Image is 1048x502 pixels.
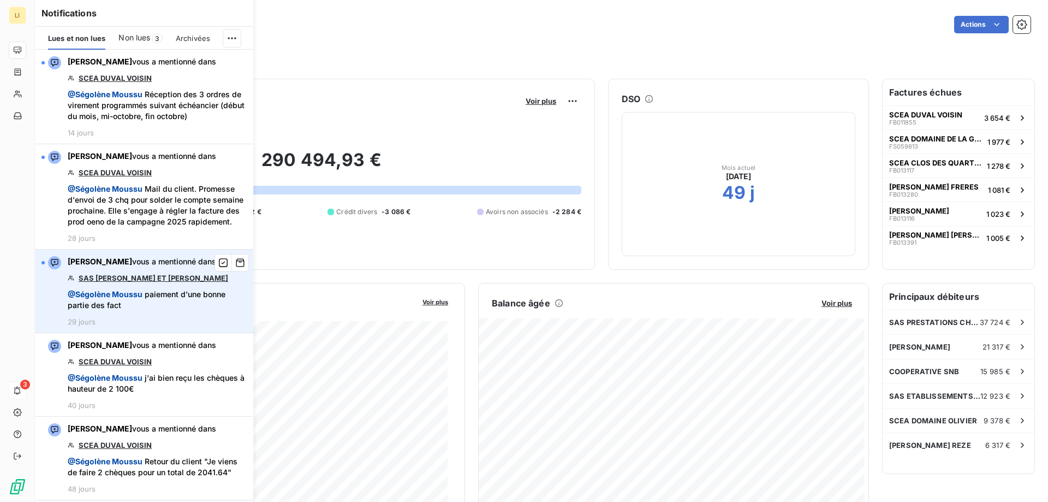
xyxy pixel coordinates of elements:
[980,392,1010,400] span: 12 923 €
[889,231,982,239] span: [PERSON_NAME] [PERSON_NAME]
[79,168,152,177] a: SCEA DUVAL VOISIN
[68,456,247,478] span: Retour du client "Je viens de faire 2 chèques pour un total de 2041.64"
[722,182,746,204] h2: 49
[62,149,581,182] h2: 290 494,93 €
[68,289,247,311] span: paiement d'une bonne partie des fact
[883,105,1034,129] button: SCEA DUVAL VOISINFB0118553 654 €
[821,299,852,308] span: Voir plus
[486,207,548,217] span: Avoirs non associés
[79,441,152,450] a: SCEA DUVAL VOISIN
[35,333,253,417] button: [PERSON_NAME]vous a mentionné dansSCEA DUVAL VOISIN @Ségolène Moussu j'ai bien reçu les chèques à...
[48,34,105,43] span: Lues et non lues
[987,138,1010,146] span: 1 977 €
[622,92,640,105] h6: DSO
[68,128,94,137] span: 14 jours
[68,234,96,243] span: 28 jours
[889,367,959,376] span: COOPERATIVE SNB
[68,256,216,267] span: vous a mentionné dans
[889,119,916,126] span: FB011855
[883,202,1034,226] button: [PERSON_NAME]FB0131161 023 €
[35,50,253,144] button: [PERSON_NAME]vous a mentionné dansSCEA DUVAL VOISIN @Ségolène Moussu Réception des 3 ordres de vi...
[68,373,142,382] span: @ Ségolène Moussu
[382,207,410,217] span: -3 086 €
[68,485,96,493] span: 48 jours
[422,298,448,306] span: Voir plus
[68,423,216,434] span: vous a mentionné dans
[883,129,1034,153] button: SCEA DOMAINE DE LA GRENAUDIEREFS0598131 977 €
[68,340,132,350] span: [PERSON_NAME]
[152,33,163,43] span: 3
[883,153,1034,178] button: SCEA CLOS DES QUARTERONSFB0131171 278 €
[984,416,1010,425] span: 9 378 €
[889,134,983,143] span: SCEA DOMAINE DE LA GRENAUDIERE
[818,298,855,308] button: Voir plus
[889,392,980,400] span: SAS ETABLISSEMENTS OUARY
[889,215,915,222] span: FB013116
[526,97,556,105] span: Voir plus
[68,89,247,122] span: Réception des 3 ordres de virement programmés suivant échéancier (début du mois, mi-octobre, fin ...
[68,401,96,410] span: 40 jours
[35,250,253,333] button: [PERSON_NAME]vous a mentionné dansSAS [PERSON_NAME] ET [PERSON_NAME] @Ségolène Moussu paiement d'...
[68,317,96,326] span: 29 jours
[9,478,26,495] img: Logo LeanPay
[68,151,132,161] span: [PERSON_NAME]
[722,164,756,171] span: Mois actuel
[552,207,581,217] span: -2 284 €
[68,57,132,66] span: [PERSON_NAME]
[20,380,30,389] span: 3
[79,74,152,82] a: SCEA DUVAL VOISIN
[889,239,916,246] span: FB013391
[68,457,142,466] span: @ Ségolène Moussu
[985,441,1010,450] span: 6 317 €
[980,318,1010,327] span: 37 724 €
[68,373,247,394] span: j'ai bien reçu les chèques à hauteur de 2 100€
[889,416,977,425] span: SCEA DOMAINE OLIVIER
[883,79,1034,105] h6: Factures échues
[35,417,253,500] button: [PERSON_NAME]vous a mentionné dansSCEA DUVAL VOISIN @Ségolène Moussu Retour du client "Je viens d...
[79,357,152,366] a: SCEA DUVAL VOISIN
[889,110,962,119] span: SCEA DUVAL VOISIN
[522,96,559,106] button: Voir plus
[176,34,210,43] span: Archivées
[750,182,755,204] h2: j
[889,182,979,191] span: [PERSON_NAME] FRERES
[68,56,216,67] span: vous a mentionné dans
[68,184,247,227] span: Mail du client. Promesse d'envoi de 3 chq pour solder le compte semaine prochaine. Elle s'engage ...
[889,206,949,215] span: [PERSON_NAME]
[726,171,752,182] span: [DATE]
[883,284,1034,310] h6: Principaux débiteurs
[68,90,142,99] span: @ Ségolène Moussu
[68,257,132,266] span: [PERSON_NAME]
[889,441,971,450] span: [PERSON_NAME] REZE
[68,424,132,433] span: [PERSON_NAME]
[118,32,150,43] span: Non lues
[68,184,142,193] span: @ Ségolène Moussu
[889,318,980,327] span: SAS PRESTATIONS CHARLOT
[954,16,1009,33] button: Actions
[9,7,26,24] div: LI
[68,290,142,299] span: @ Ségolène Moussu
[419,297,451,306] button: Voir plus
[889,191,918,198] span: FB013280
[68,151,216,162] span: vous a mentionné dans
[986,234,1010,243] span: 1 005 €
[336,207,377,217] span: Crédit divers
[883,178,1034,202] button: [PERSON_NAME] FRERESFB0132801 081 €
[889,167,914,174] span: FB013117
[1011,465,1037,491] iframe: Intercom live chat
[982,342,1010,351] span: 21 317 €
[35,144,253,250] button: [PERSON_NAME]vous a mentionné dansSCEA DUVAL VOISIN @Ségolène Moussu Mail du client. Promesse d'e...
[980,367,1010,376] span: 15 985 €
[889,143,918,150] span: FS059813
[883,226,1034,250] button: [PERSON_NAME] [PERSON_NAME]FB0133911 005 €
[889,158,982,167] span: SCEA CLOS DES QUARTERONS
[986,210,1010,218] span: 1 023 €
[492,297,550,310] h6: Balance âgée
[984,114,1010,122] span: 3 654 €
[79,274,228,282] a: SAS [PERSON_NAME] ET [PERSON_NAME]
[889,342,950,351] span: [PERSON_NAME]
[41,7,247,20] h6: Notifications
[988,186,1010,194] span: 1 081 €
[68,340,216,351] span: vous a mentionné dans
[987,162,1010,170] span: 1 278 €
